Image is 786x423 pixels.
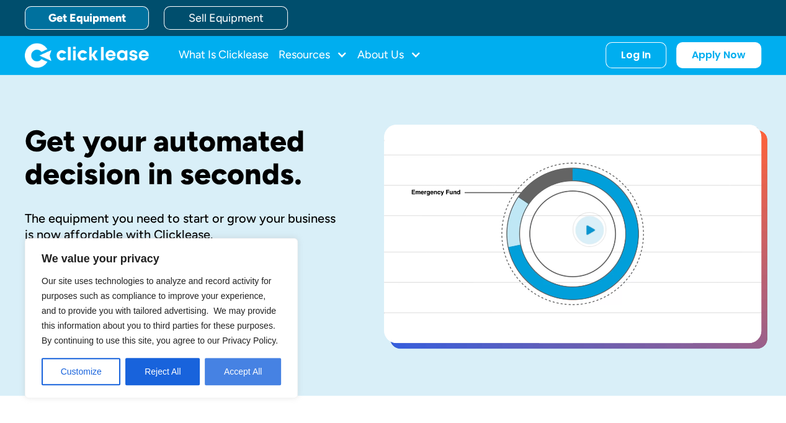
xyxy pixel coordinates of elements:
img: Blue play button logo on a light blue circular background [573,212,606,247]
h1: Get your automated decision in seconds. [25,125,344,190]
div: The equipment you need to start or grow your business is now affordable with Clicklease. [25,210,344,243]
a: home [25,43,149,68]
a: What Is Clicklease [179,43,269,68]
img: Clicklease logo [25,43,149,68]
a: open lightbox [384,125,761,343]
a: Sell Equipment [164,6,288,30]
button: Reject All [125,358,200,385]
span: Our site uses technologies to analyze and record activity for purposes such as compliance to impr... [42,276,278,345]
div: About Us [357,43,421,68]
div: Resources [279,43,347,68]
a: Get Equipment [25,6,149,30]
div: We value your privacy [25,238,298,398]
button: Customize [42,358,120,385]
div: Log In [621,49,651,61]
p: We value your privacy [42,251,281,266]
button: Accept All [205,358,281,385]
a: Apply Now [676,42,761,68]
